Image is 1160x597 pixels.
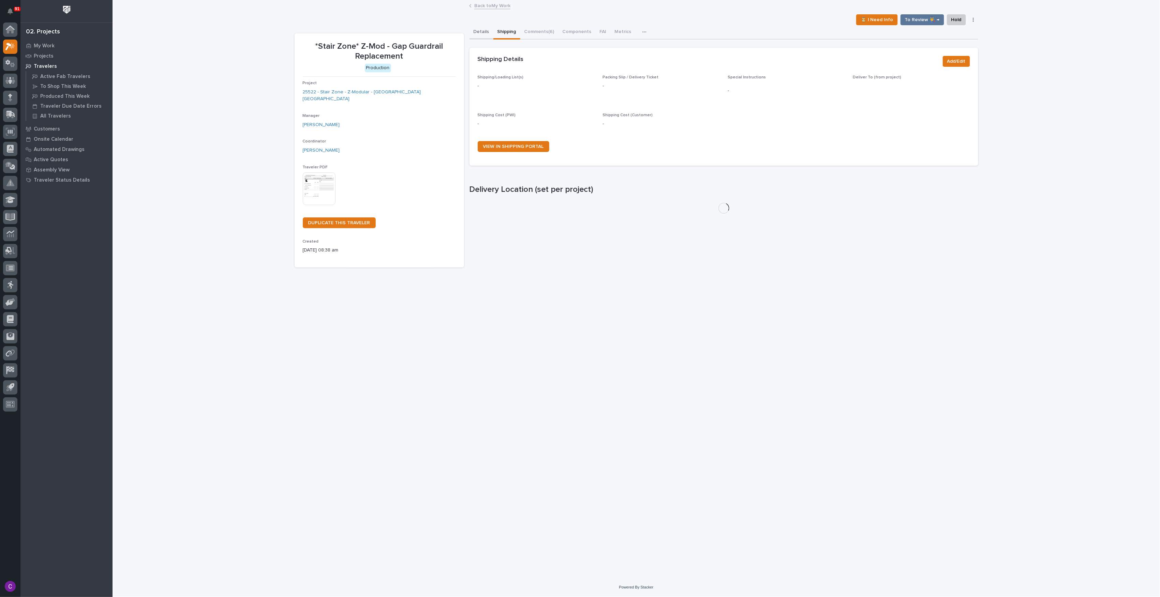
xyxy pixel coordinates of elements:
[303,217,376,228] a: DUPLICATE THIS TRAVELER
[303,121,340,128] a: [PERSON_NAME]
[40,93,90,99] p: Produced This Week
[947,57,966,65] span: Add/Edit
[478,82,595,90] p: -
[728,75,766,79] span: Special Instructions
[303,42,456,61] p: *Stair Zone* Z-Mod - Gap Guardrail Replacement
[20,61,113,71] a: Travelers
[20,154,113,165] a: Active Quotes
[34,43,55,49] p: My Work
[470,25,493,40] button: Details
[365,64,391,72] div: Production
[483,144,544,149] span: VIEW IN SHIPPING PORTAL
[26,72,113,81] a: Active Fab Travelers
[40,113,71,119] p: All Travelers
[853,75,902,79] span: Deliver To (from project)
[303,139,326,143] span: Coordinator
[40,83,86,90] p: To Shop This Week
[478,56,524,63] h2: Shipping Details
[603,75,659,79] span: Packing Slip / Delivery Ticket
[26,81,113,91] a: To Shop This Week
[60,3,73,16] img: Workspace Logo
[861,16,893,24] span: ⏳ I Need Info
[905,16,940,24] span: To Review 👨‍🏭 →
[611,25,636,40] button: Metrics
[303,165,328,169] span: Traveler PDF
[603,113,653,117] span: Shipping Cost (Customer)
[34,157,68,163] p: Active Quotes
[34,53,54,59] p: Projects
[40,103,102,109] p: Traveler Due Date Errors
[951,16,962,24] span: Hold
[728,87,845,94] p: -
[40,74,90,80] p: Active Fab Travelers
[26,111,113,121] a: All Travelers
[478,120,595,127] p: -
[474,1,510,9] a: Back toMy Work
[303,240,319,244] span: Created
[559,25,596,40] button: Components
[943,56,970,67] button: Add/Edit
[3,4,17,18] button: Notifications
[20,144,113,154] a: Automated Drawings
[308,220,370,225] span: DUPLICATE THIS TRAVELER
[34,147,85,153] p: Automated Drawings
[15,6,19,11] p: 91
[20,165,113,175] a: Assembly View
[3,579,17,594] button: users-avatar
[20,175,113,185] a: Traveler Status Details
[478,75,524,79] span: Shipping/Loading List(s)
[9,8,17,19] div: Notifications91
[20,134,113,144] a: Onsite Calendar
[856,14,898,25] button: ⏳ I Need Info
[26,28,60,36] div: 02. Projects
[619,585,653,589] a: Powered By Stacker
[26,101,113,111] a: Traveler Due Date Errors
[947,14,966,25] button: Hold
[26,91,113,101] a: Produced This Week
[34,126,60,132] p: Customers
[34,167,70,173] p: Assembly View
[303,89,456,103] a: 25522 - Stair Zone - Z-Modular - [GEOGRAPHIC_DATA] [GEOGRAPHIC_DATA]
[470,185,978,195] h1: Delivery Location (set per project)
[603,82,720,90] p: -
[478,113,516,117] span: Shipping Cost (PWI)
[520,25,559,40] button: Comments (6)
[34,177,90,183] p: Traveler Status Details
[34,136,73,142] p: Onsite Calendar
[20,124,113,134] a: Customers
[493,25,520,40] button: Shipping
[603,120,720,127] p: -
[596,25,611,40] button: FAI
[20,41,113,51] a: My Work
[478,141,549,152] a: VIEW IN SHIPPING PORTAL
[34,63,57,70] p: Travelers
[901,14,944,25] button: To Review 👨‍🏭 →
[303,114,320,118] span: Manager
[303,247,456,254] p: [DATE] 08:38 am
[303,147,340,154] a: [PERSON_NAME]
[303,81,317,85] span: Project
[20,51,113,61] a: Projects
